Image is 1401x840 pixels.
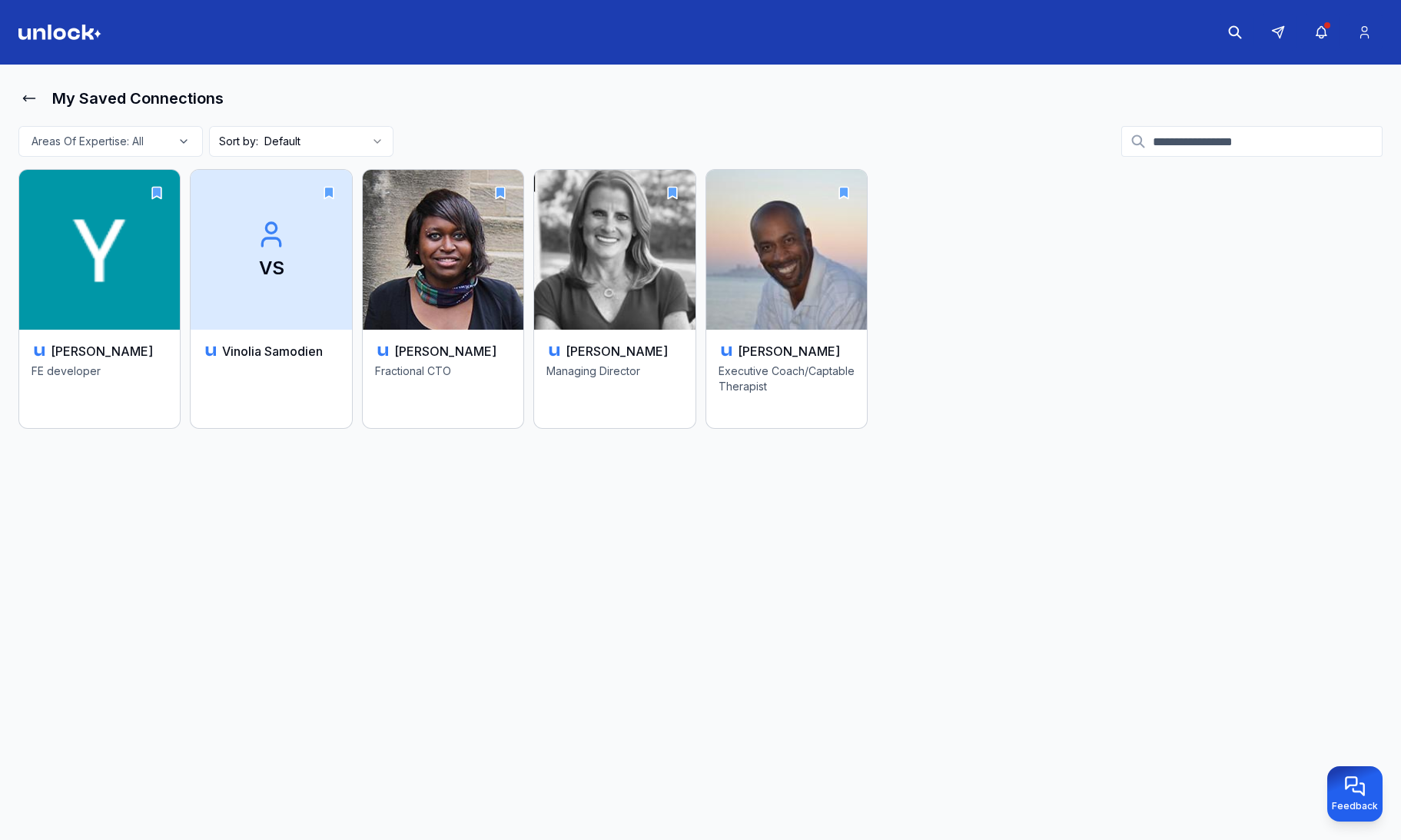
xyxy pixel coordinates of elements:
h3: [PERSON_NAME] [738,342,840,360]
p: FE developer [32,364,168,413]
h3: [PERSON_NAME] [566,342,668,360]
img: Logo [18,25,101,40]
p: Managing Director [546,364,682,413]
img: Gary Hill [706,170,867,330]
img: Nikki Ambalo [363,170,523,330]
button: Areas Of Expertise: All [18,126,203,157]
h1: My Saved Connections [52,88,224,109]
span: Areas Of Expertise: All [32,134,144,149]
h3: [PERSON_NAME] [51,342,153,360]
p: Executive Coach/Captable Therapist [719,364,855,413]
span: Sort by: [219,134,258,149]
p: VS [259,256,284,281]
p: Fractional CTO [375,364,511,413]
button: Provide feedback [1327,766,1383,822]
img: Yegor Slobodyanik [19,170,180,330]
img: Jennifer Haley [534,170,695,330]
span: Feedback [1332,800,1378,812]
h3: [PERSON_NAME] [394,342,496,360]
h3: Vinolia Samodien [222,342,323,360]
